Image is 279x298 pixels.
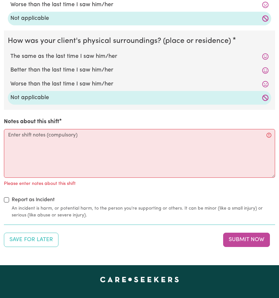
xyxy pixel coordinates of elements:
a: Careseekers home page [100,277,179,282]
label: Notes about this shift [4,118,59,126]
label: Better than the last time I saw him/her [10,66,269,74]
button: Save your job report [4,233,58,247]
label: Worse than the last time I saw him/her [10,80,269,88]
legend: How was your client's physical surroundings? (place or residence) [8,36,234,47]
label: The same as the last time I saw him/her [10,52,269,61]
label: Not applicable [10,94,269,102]
p: Please enter notes about this shift [4,180,76,188]
label: Not applicable [10,14,269,23]
small: An incident is harm, or potential harm, to the person you're supporting or others. It can be mino... [12,205,275,219]
label: Report as Incident [12,196,55,204]
button: Submit your job report [223,233,270,247]
label: Worse than the last time I saw him/her [10,1,269,9]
